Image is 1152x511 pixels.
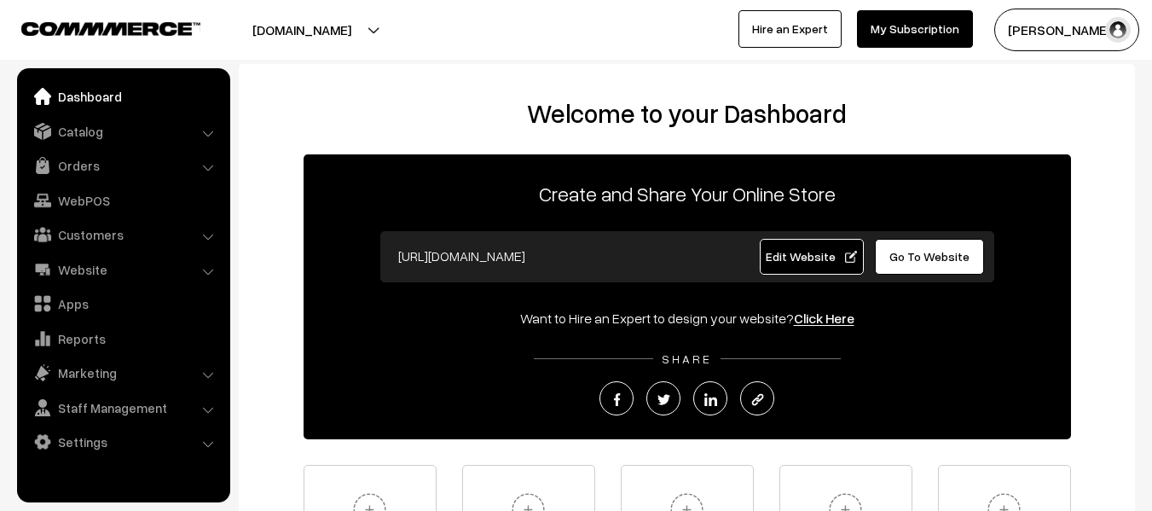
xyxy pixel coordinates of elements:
img: user [1105,17,1131,43]
a: My Subscription [857,10,973,48]
a: Click Here [794,310,854,327]
a: Website [21,254,224,285]
a: Reports [21,323,224,354]
a: Staff Management [21,392,224,423]
a: Catalog [21,116,224,147]
div: Want to Hire an Expert to design your website? [304,308,1071,328]
a: Dashboard [21,81,224,112]
p: Create and Share Your Online Store [304,178,1071,209]
a: Hire an Expert [738,10,842,48]
a: COMMMERCE [21,17,171,38]
a: Go To Website [875,239,985,275]
a: Customers [21,219,224,250]
a: Marketing [21,357,224,388]
img: COMMMERCE [21,22,200,35]
span: SHARE [653,351,721,366]
a: Apps [21,288,224,319]
button: [PERSON_NAME] [994,9,1139,51]
a: WebPOS [21,185,224,216]
a: Settings [21,427,224,457]
h2: Welcome to your Dashboard [256,98,1118,129]
span: Edit Website [766,249,857,264]
button: [DOMAIN_NAME] [193,9,411,51]
span: Go To Website [889,249,970,264]
a: Orders [21,150,224,181]
a: Edit Website [760,239,864,275]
